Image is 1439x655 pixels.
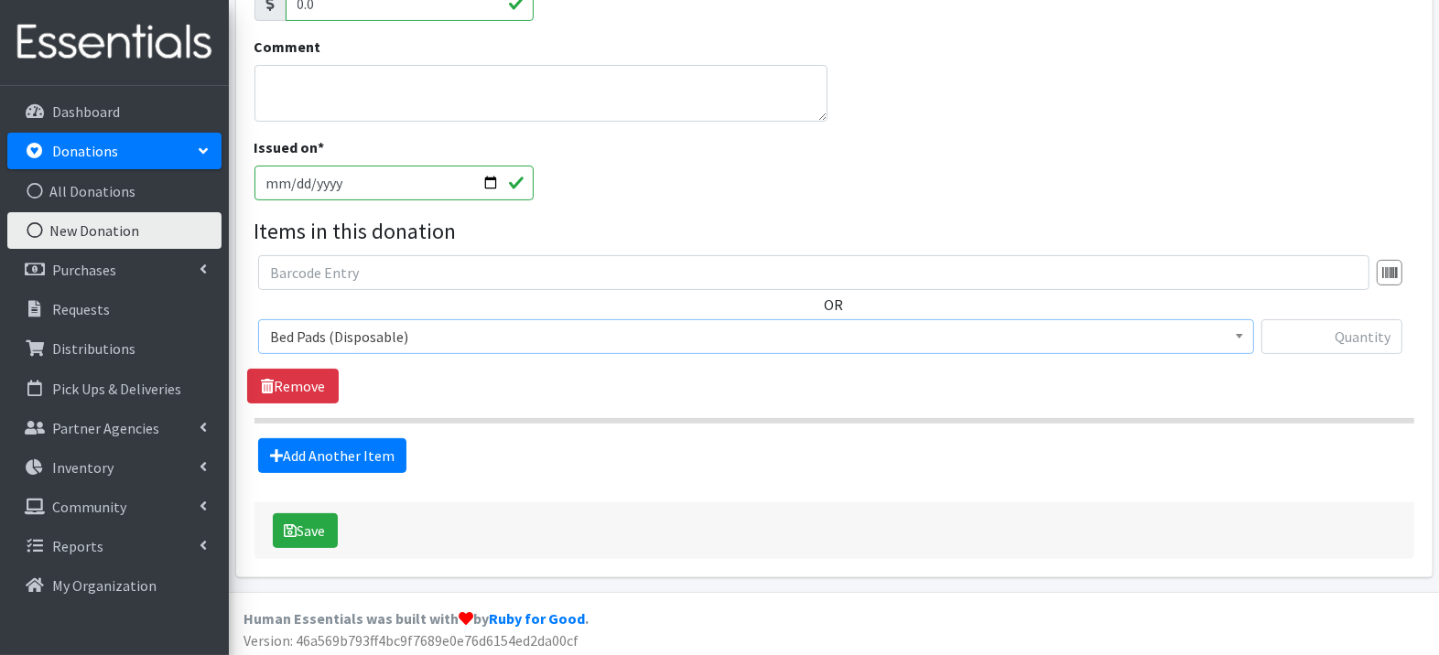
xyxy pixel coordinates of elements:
[825,294,844,316] label: OR
[7,133,222,169] a: Donations
[319,138,325,156] abbr: required
[52,498,126,516] p: Community
[52,102,120,121] p: Dashboard
[489,609,585,628] a: Ruby for Good
[7,252,222,288] a: Purchases
[52,419,159,437] p: Partner Agencies
[7,330,222,367] a: Distributions
[7,528,222,564] a: Reports
[7,370,222,407] a: Pick Ups & Deliveries
[52,576,157,595] p: My Organization
[273,513,338,548] button: Save
[254,36,321,58] label: Comment
[247,369,339,403] a: Remove
[52,261,116,279] p: Purchases
[243,609,589,628] strong: Human Essentials was built with by .
[7,212,222,249] a: New Donation
[7,410,222,446] a: Partner Agencies
[258,319,1254,354] span: Bed Pads (Disposable)
[1261,319,1402,354] input: Quantity
[52,339,135,358] p: Distributions
[243,631,579,650] span: Version: 46a569b793ff4bc9f7689e0e76d6154ed2da00cf
[270,324,1242,349] span: Bed Pads (Disposable)
[52,537,103,555] p: Reports
[52,300,110,318] p: Requests
[7,449,222,486] a: Inventory
[7,567,222,604] a: My Organization
[7,291,222,327] a: Requests
[52,458,114,477] p: Inventory
[258,255,1369,290] input: Barcode Entry
[254,215,1414,248] legend: Items in this donation
[7,93,222,130] a: Dashboard
[52,142,118,160] p: Donations
[7,489,222,525] a: Community
[258,438,406,473] a: Add Another Item
[7,173,222,209] a: All Donations
[7,12,222,73] img: HumanEssentials
[52,380,181,398] p: Pick Ups & Deliveries
[254,136,325,158] label: Issued on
